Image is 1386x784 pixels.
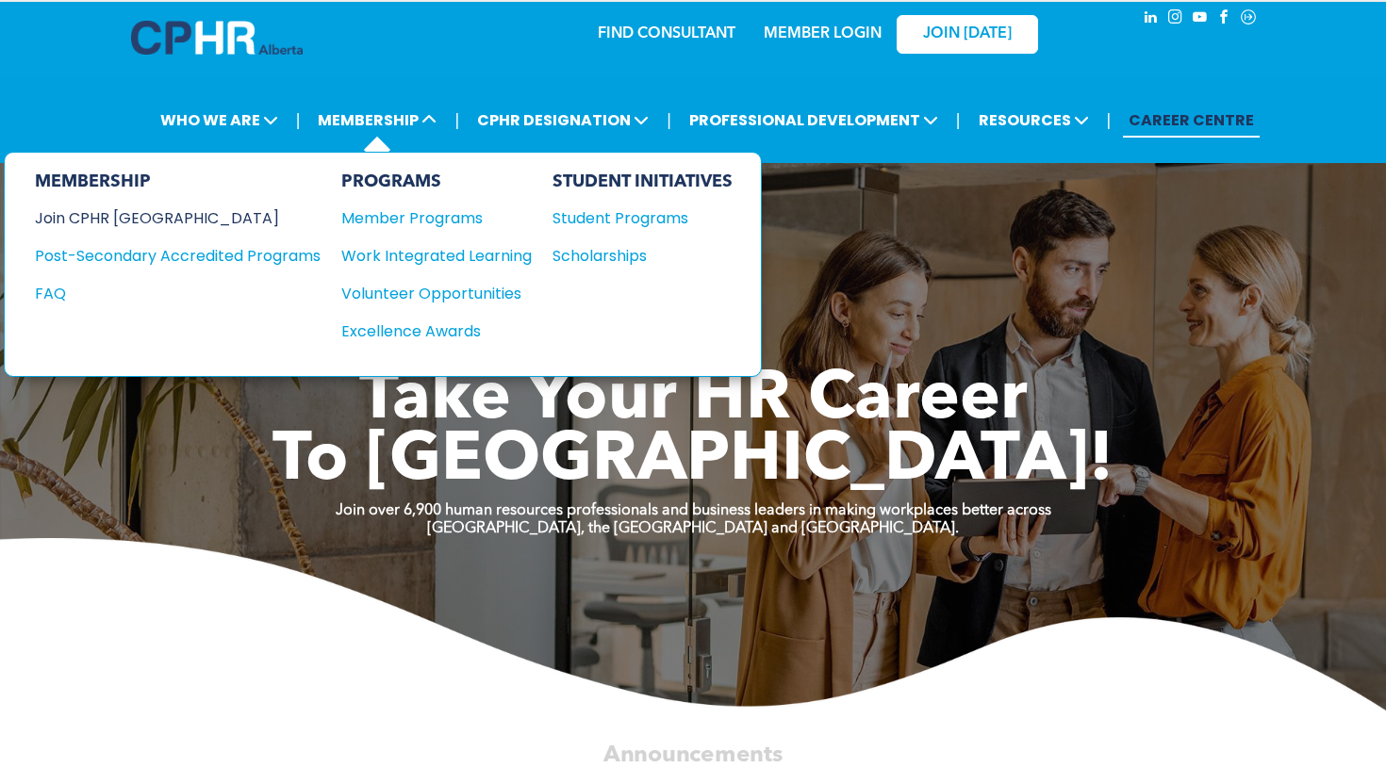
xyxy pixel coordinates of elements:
span: PROFESSIONAL DEVELOPMENT [684,103,944,138]
a: MEMBER LOGIN [764,26,882,41]
li: | [667,101,671,139]
div: PROGRAMS [341,171,532,192]
a: Excellence Awards [341,319,532,343]
a: Member Programs [341,206,532,230]
span: Announcements [603,743,783,766]
a: linkedin [1140,7,1161,32]
span: CPHR DESIGNATION [471,103,654,138]
div: FAQ [35,282,292,305]
a: youtube [1189,7,1210,32]
li: | [454,101,459,139]
a: Post-Secondary Accredited Programs [35,244,321,268]
a: Social network [1238,7,1259,32]
a: JOIN [DATE] [897,15,1038,54]
span: JOIN [DATE] [923,25,1012,43]
div: Member Programs [341,206,513,230]
span: MEMBERSHIP [312,103,442,138]
span: Take Your HR Career [359,367,1028,434]
span: RESOURCES [973,103,1095,138]
strong: [GEOGRAPHIC_DATA], the [GEOGRAPHIC_DATA] and [GEOGRAPHIC_DATA]. [427,521,959,536]
span: WHO WE ARE [155,103,284,138]
div: STUDENT INITIATIVES [553,171,733,192]
a: instagram [1164,7,1185,32]
a: Student Programs [553,206,733,230]
strong: Join over 6,900 human resources professionals and business leaders in making workplaces better ac... [336,503,1051,518]
li: | [1107,101,1112,139]
div: Scholarships [553,244,715,268]
a: Join CPHR [GEOGRAPHIC_DATA] [35,206,321,230]
div: Student Programs [553,206,715,230]
div: MEMBERSHIP [35,171,321,192]
li: | [956,101,961,139]
div: Join CPHR [GEOGRAPHIC_DATA] [35,206,292,230]
a: Work Integrated Learning [341,244,532,268]
div: Excellence Awards [341,319,513,343]
img: A blue and white logo for cp alberta [131,21,303,55]
div: Post-Secondary Accredited Programs [35,244,292,268]
a: FIND CONSULTANT [598,26,735,41]
a: CAREER CENTRE [1123,103,1260,138]
span: To [GEOGRAPHIC_DATA]! [272,428,1114,496]
div: Volunteer Opportunities [341,282,513,305]
div: Work Integrated Learning [341,244,513,268]
a: facebook [1213,7,1234,32]
a: FAQ [35,282,321,305]
a: Scholarships [553,244,733,268]
li: | [296,101,301,139]
a: Volunteer Opportunities [341,282,532,305]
